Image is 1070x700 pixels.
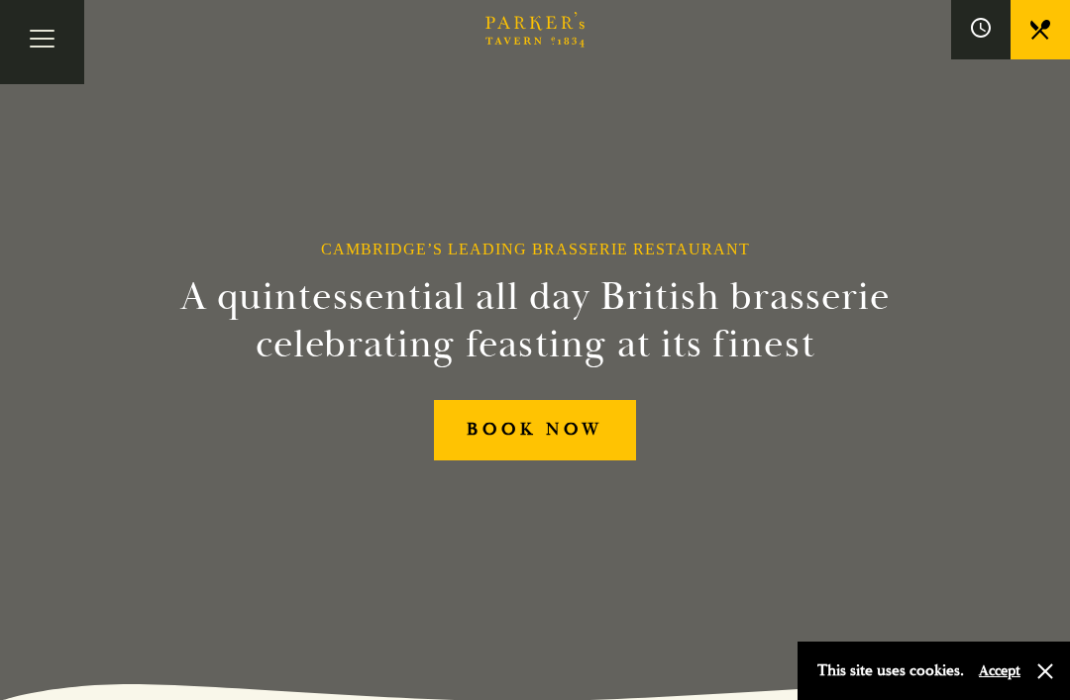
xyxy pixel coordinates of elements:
[321,240,750,258] h1: Cambridge’s Leading Brasserie Restaurant
[979,661,1020,680] button: Accept
[1035,661,1055,681] button: Close and accept
[817,656,964,685] p: This site uses cookies.
[162,273,908,368] h2: A quintessential all day British brasserie celebrating feasting at its finest
[434,400,636,460] a: BOOK NOW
